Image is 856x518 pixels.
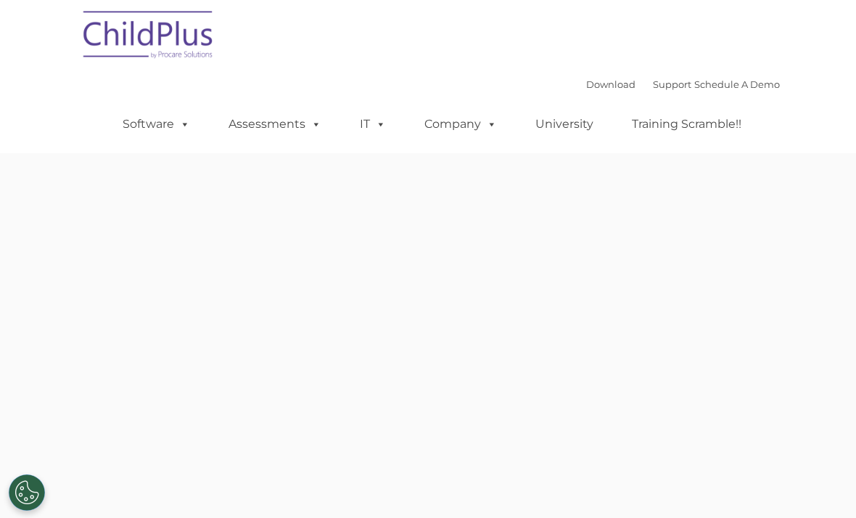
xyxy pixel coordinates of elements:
button: Cookies Settings [9,474,45,511]
img: ChildPlus by Procare Solutions [76,1,221,73]
a: Training Scramble!! [617,110,756,139]
a: Support [653,78,691,90]
a: University [521,110,608,139]
font: | [586,78,780,90]
a: Software [108,110,205,139]
a: IT [345,110,400,139]
a: Schedule A Demo [694,78,780,90]
a: Download [586,78,635,90]
a: Company [410,110,511,139]
a: Assessments [214,110,336,139]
